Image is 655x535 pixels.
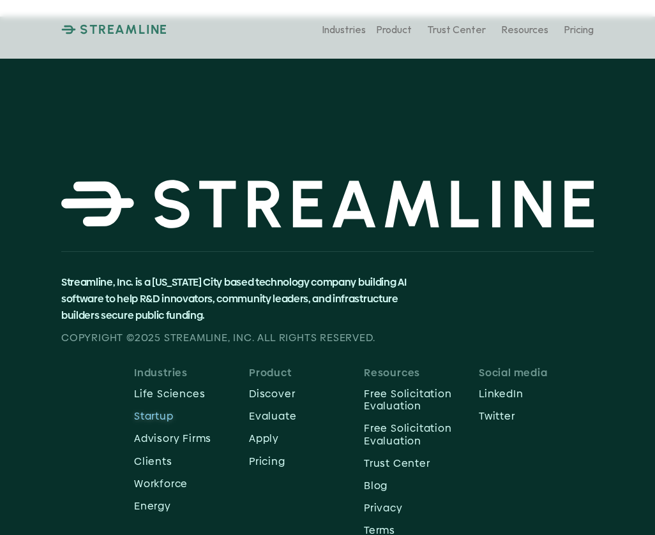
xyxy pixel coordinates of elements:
[249,410,364,422] p: Evaluate
[249,429,364,448] a: Apply
[564,18,594,41] a: Pricing
[249,388,364,400] p: Discover
[564,23,594,35] p: Pricing
[376,23,412,35] p: Product
[134,500,249,512] p: Energy
[61,22,168,37] a: STREAMLINE
[427,23,486,35] p: Trust Center
[134,384,249,404] a: Life Sciences
[364,418,479,450] a: Free Solicitation Evaluation
[134,406,249,426] a: Startup
[479,406,594,426] a: Twitter
[249,455,364,467] p: Pricing
[134,496,249,516] a: Energy
[134,432,211,444] p: Advisory Firms
[134,429,211,448] a: Advisory Firms
[501,18,548,41] a: Resources
[134,478,249,490] p: Workforce
[479,384,594,404] a: LinkedIn
[322,23,366,35] p: Industries
[427,18,486,41] a: Trust Center
[501,23,548,35] p: Resources
[479,367,594,379] p: Social media
[249,432,364,444] p: Apply
[364,457,479,469] p: Trust Center
[134,367,249,379] p: Industries
[364,480,479,492] p: Blog
[364,453,479,473] a: Trust Center
[249,451,364,471] a: Pricing
[364,388,479,412] p: Free Solicitation Evaluation
[364,476,479,495] a: Blog
[61,330,421,346] p: Copyright ©2025 Streamline, Inc. all rights reserved.
[364,498,479,518] a: Privacy
[249,367,364,379] p: Product
[249,406,364,426] a: Evaluate
[479,388,594,400] p: LinkedIn
[134,455,249,467] p: Clients
[249,384,364,404] a: Discover
[364,422,479,446] p: Free Solicitation Evaluation
[134,474,249,494] a: Workforce
[134,451,249,471] a: Clients
[61,275,408,322] span: Streamline, Inc. is a [US_STATE] City based technology company building AI software to help R&D i...
[364,384,479,416] a: Free Solicitation Evaluation
[134,410,249,422] p: Startup
[364,502,479,514] p: Privacy
[479,410,594,422] p: Twitter
[80,22,168,37] p: STREAMLINE
[134,388,249,400] p: Life Sciences
[364,367,479,379] p: Resources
